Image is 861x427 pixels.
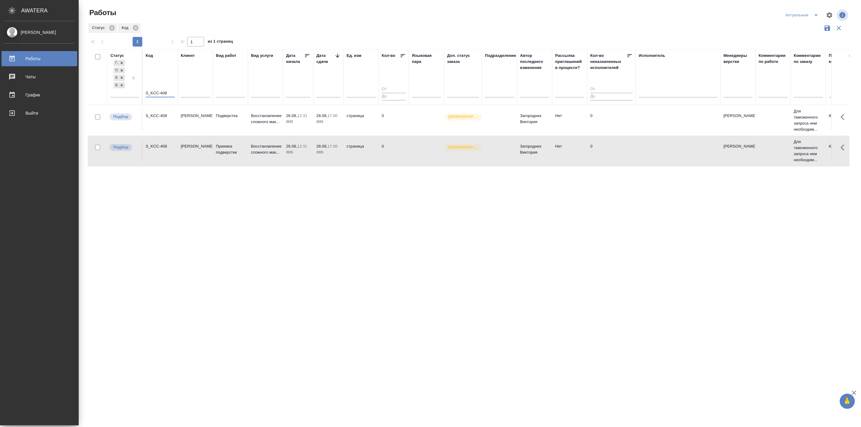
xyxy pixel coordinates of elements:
div: Доп. статус заказа [447,53,479,65]
div: Проектная команда [829,53,858,65]
p: Подверстка [216,113,245,119]
td: Юридический [826,110,861,131]
p: [DEMOGRAPHIC_DATA] [448,144,479,150]
a: Чаты [2,69,77,84]
p: Для таможенного запроса нем необходим... [794,108,823,132]
p: Подбор [113,114,128,120]
div: Кол-во неназначенных исполнителей [590,53,627,71]
td: страница [344,140,379,161]
p: [DEMOGRAPHIC_DATA] [448,114,479,120]
button: Здесь прячутся важные кнопки [837,110,852,124]
span: Настроить таблицу [822,8,837,22]
a: Работы [2,51,77,66]
td: 0 [379,140,409,161]
div: Работы [5,54,74,63]
a: Выйти [2,106,77,121]
div: Автор последнего изменения [520,53,549,71]
input: До [590,93,633,100]
a: График [2,87,77,103]
p: 2025 [316,149,341,155]
div: Рассылка приглашений в процессе? [555,53,584,71]
div: split button [784,10,822,20]
div: Готов к работе, Подбор, В работе, В ожидании [113,74,126,82]
p: [PERSON_NAME] [181,143,210,149]
p: Восстановление сложного мак... [251,113,280,125]
input: От [382,86,406,93]
div: Готов к работе, Подбор, В работе, В ожидании [113,82,126,89]
p: [PERSON_NAME] [724,143,753,149]
button: Здесь прячутся важные кнопки [837,140,852,155]
div: Статус [111,53,124,59]
div: Готов к работе [114,60,118,66]
p: Восстановление сложного мак... [251,143,280,155]
td: Загородних Виктория [517,110,552,131]
span: 🙏 [842,395,853,408]
td: 0 [587,110,636,131]
div: Готов к работе, Подбор, В работе, В ожидании [113,67,126,74]
td: 0 [587,140,636,161]
td: Юридический [826,140,861,161]
div: Исполнитель [639,53,665,59]
div: AWATERA [21,5,79,17]
td: Нет [552,140,587,161]
p: 17:00 [328,113,338,118]
td: 0 [379,110,409,131]
div: Готов к работе, Подбор, В работе, В ожидании [113,59,126,67]
p: 26.08, [286,113,297,118]
p: 2025 [286,119,310,125]
p: 28.08, [316,144,328,148]
div: Выйти [5,109,74,118]
div: Подбор [114,67,118,74]
button: Сохранить фильтры [822,22,833,34]
div: S_KCC-408 [146,143,175,149]
td: Загородних Виктория [517,140,552,161]
div: Дата начала [286,53,304,65]
p: 26.08, [286,144,297,148]
div: Комментарии по работе [759,53,788,65]
p: [PERSON_NAME] [181,113,210,119]
p: Статус [92,25,107,31]
div: Клиент [181,53,195,59]
div: Код [146,53,153,59]
div: В работе [114,75,118,81]
div: Языковая пара [412,53,441,65]
input: До [382,93,406,100]
input: От [590,86,633,93]
p: 28.08, [316,113,328,118]
span: Работы [88,8,116,18]
div: Статус [88,23,117,33]
div: Дата сдачи [316,53,335,65]
div: [PERSON_NAME] [5,29,74,36]
div: В ожидании [114,82,118,89]
p: Приемка подверстки [216,143,245,155]
div: Комментарии по заказу [794,53,823,65]
p: 17:00 [328,144,338,148]
p: [PERSON_NAME] [724,113,753,119]
div: Вид услуги [251,53,273,59]
span: из 1 страниц [208,38,233,47]
button: Сбросить фильтры [833,22,845,34]
div: Чаты [5,72,74,81]
div: Менеджеры верстки [724,53,753,65]
div: Вид работ [216,53,236,59]
td: Нет [552,110,587,131]
td: страница [344,110,379,131]
p: Код [122,25,130,31]
div: Подразделение [485,53,516,59]
div: График [5,90,74,99]
p: Подбор [113,144,128,150]
button: 🙏 [840,394,855,409]
span: Посмотреть информацию [837,9,849,21]
p: 2025 [316,119,341,125]
p: 12:31 [297,144,307,148]
p: Для таможенного запроса нем необходим... [794,139,823,163]
div: Код [118,23,140,33]
div: Кол-во [382,53,395,59]
div: Ед. изм [347,53,361,59]
p: 2025 [286,149,310,155]
div: S_KCC-408 [146,113,175,119]
p: 12:31 [297,113,307,118]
